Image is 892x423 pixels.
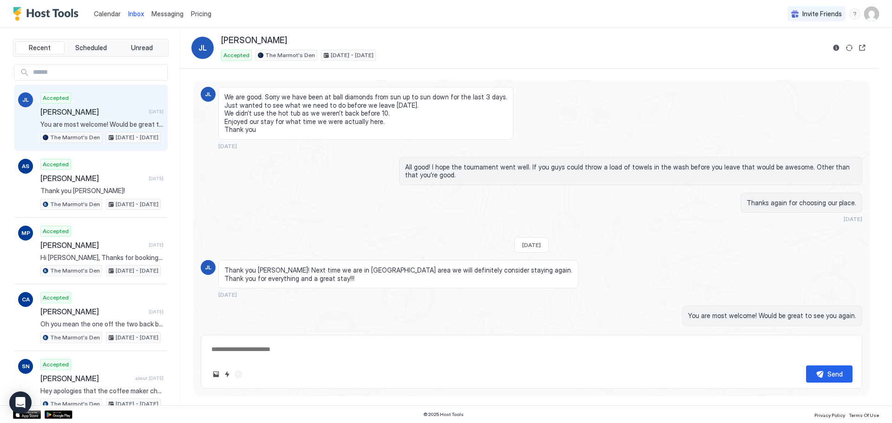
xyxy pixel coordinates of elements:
[223,51,249,59] span: Accepted
[43,160,69,169] span: Accepted
[116,333,158,342] span: [DATE] - [DATE]
[857,42,868,53] button: Open reservation
[128,10,144,18] span: Inbox
[117,41,166,54] button: Unread
[40,120,164,129] span: You are most welcome! Would be great to see you again.
[94,9,121,19] a: Calendar
[827,369,843,379] div: Send
[13,410,41,419] a: App Store
[22,362,30,371] span: SN
[149,176,164,182] span: [DATE]
[50,200,100,208] span: The Marmot's Den
[128,9,144,19] a: Inbox
[40,107,145,117] span: [PERSON_NAME]
[40,387,164,395] span: Hey apologies that the coffee maker chose you guys to blow up on. Hope you enjoyed your stay!
[43,227,69,235] span: Accepted
[806,365,853,383] button: Send
[40,187,164,195] span: Thank you [PERSON_NAME]!
[131,44,153,52] span: Unread
[191,10,211,18] span: Pricing
[29,44,51,52] span: Recent
[149,309,164,315] span: [DATE]
[149,109,164,115] span: [DATE]
[45,410,72,419] a: Google Play Store
[405,163,856,179] span: All good! I hope the tournament went well. If you guys could throw a load of towels in the wash b...
[151,9,184,19] a: Messaging
[40,374,131,383] span: [PERSON_NAME]
[814,410,845,419] a: Privacy Policy
[50,133,100,142] span: The Marmot's Den
[849,8,860,20] div: menu
[423,411,464,417] span: © 2025 Host Tools
[29,65,167,80] input: Input Field
[43,94,69,102] span: Accepted
[43,360,69,369] span: Accepted
[205,90,211,98] span: JL
[9,391,32,414] div: Open Intercom Messenger
[21,229,30,237] span: MP
[15,41,65,54] button: Recent
[13,39,169,57] div: tab-group
[94,10,121,18] span: Calendar
[849,410,879,419] a: Terms Of Use
[151,10,184,18] span: Messaging
[198,42,207,53] span: JL
[831,42,842,53] button: Reservation information
[849,412,879,418] span: Terms Of Use
[331,51,374,59] span: [DATE] - [DATE]
[66,41,116,54] button: Scheduled
[22,162,29,170] span: AS
[40,241,145,250] span: [PERSON_NAME]
[13,7,83,21] a: Host Tools Logo
[844,215,862,222] span: [DATE]
[50,333,100,342] span: The Marmot's Den
[149,242,164,248] span: [DATE]
[22,295,30,304] span: CA
[210,369,222,380] button: Upload image
[747,199,856,207] span: Thanks again for choosing our place.
[50,400,100,408] span: The Marmot's Den
[844,42,855,53] button: Sync reservation
[116,133,158,142] span: [DATE] - [DATE]
[218,143,237,150] span: [DATE]
[864,7,879,21] div: User profile
[224,266,572,282] span: Thank you [PERSON_NAME]! Next time we are in [GEOGRAPHIC_DATA] area we will definitely consider s...
[265,51,315,59] span: The Marmot's Den
[222,369,233,380] button: Quick reply
[802,10,842,18] span: Invite Friends
[40,320,164,328] span: Oh you mean the one off the two back bedrooms? Have never heard it called that before. 😊
[40,254,164,262] span: Hi [PERSON_NAME], Thanks for booking our place! I'll send you more details including check-in ins...
[40,307,145,316] span: [PERSON_NAME]
[522,241,541,248] span: [DATE]
[688,312,856,320] span: You are most welcome! Would be great to see you again.
[43,293,69,302] span: Accepted
[224,93,507,134] span: We are good. Sorry we have been at ball diamonds from sun up to sun down for the last 3 days. Jus...
[50,267,100,275] span: The Marmot's Den
[116,267,158,275] span: [DATE] - [DATE]
[221,35,287,46] span: [PERSON_NAME]
[814,412,845,418] span: Privacy Policy
[75,44,107,52] span: Scheduled
[218,291,237,298] span: [DATE]
[135,375,164,381] span: about [DATE]
[116,200,158,208] span: [DATE] - [DATE]
[116,400,158,408] span: [DATE] - [DATE]
[205,263,211,272] span: JL
[22,96,29,104] span: JL
[40,174,145,183] span: [PERSON_NAME]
